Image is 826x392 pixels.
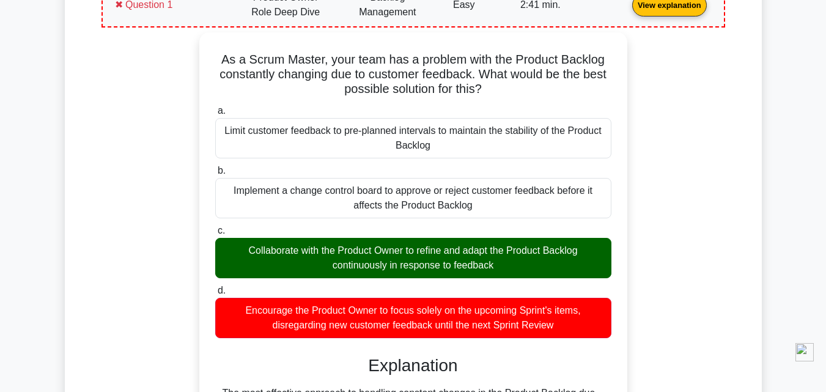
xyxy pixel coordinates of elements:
[215,118,611,158] div: Limit customer feedback to pre-planned intervals to maintain the stability of the Product Backlog
[218,105,226,116] span: a.
[218,285,226,295] span: d.
[215,298,611,338] div: Encourage the Product Owner to focus solely on the upcoming Sprint's items, disregarding new cust...
[218,225,225,235] span: c.
[214,52,613,96] h5: As a Scrum Master, your team has a problem with the Product Backlog constantly changing due to cu...
[215,178,611,218] div: Implement a change control board to approve or reject customer feedback before it affects the Pro...
[218,165,226,176] span: b.
[215,238,611,278] div: Collaborate with the Product Owner to refine and adapt the Product Backlog continuously in respon...
[223,355,604,376] h3: Explanation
